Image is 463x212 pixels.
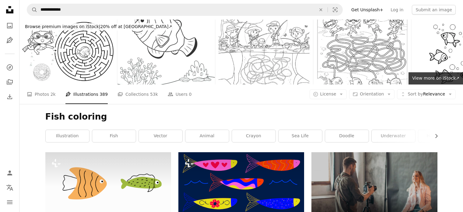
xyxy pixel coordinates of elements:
span: Relevance [408,91,445,97]
span: Orientation [360,92,384,96]
span: Browse premium images on iStock | [25,24,100,29]
a: Explore [4,61,16,74]
a: Users 0 [168,84,192,104]
button: Search Unsplash [27,4,37,16]
img: Coloring page outline of cartoon Clown Fish. Page for coloring book of funny fish for kids. Activ... [118,20,215,84]
a: vector [139,130,182,142]
button: scroll list to the right [431,130,437,142]
span: Sort by [408,92,423,96]
a: Log in / Sign up [4,167,16,179]
a: Collections [4,76,16,88]
a: View more on iStock↗ [409,72,463,84]
button: Clear [314,4,328,16]
button: License [310,89,347,99]
a: sea life [279,130,322,142]
a: Photos [4,20,16,32]
a: hand drawn [418,130,462,142]
button: Language [4,181,16,194]
button: Menu [4,196,16,208]
a: crayon [232,130,275,142]
a: Photos 2k [27,84,56,104]
button: Visual search [328,4,342,16]
h1: Fish coloring [45,111,437,122]
a: Illustrations [4,34,16,46]
img: Fishing Maze [216,20,313,84]
a: Download History [4,91,16,103]
span: 2k [51,91,56,98]
span: 53k [150,91,158,98]
a: fish [92,130,136,142]
a: Collections 53k [118,84,158,104]
button: Submit an image [412,5,456,15]
form: Find visuals sitewide [27,4,343,16]
a: underwater [372,130,415,142]
span: 20% off at [GEOGRAPHIC_DATA] ↗ [25,24,172,29]
button: Sort byRelevance [397,89,456,99]
img: Maze girl diving under the sea [19,20,117,84]
span: 0 [189,91,192,98]
a: Log in [387,5,407,15]
a: illustration [46,130,89,142]
img: Black And White, Maze, Diving [314,20,411,84]
a: doodle [325,130,369,142]
span: License [320,92,336,96]
button: Orientation [349,89,395,99]
a: Get Unsplash+ [348,5,387,15]
span: View more on iStock ↗ [412,76,459,81]
a: animal [185,130,229,142]
a: Browse premium images on iStock|20% off at [GEOGRAPHIC_DATA]↗ [19,20,177,34]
